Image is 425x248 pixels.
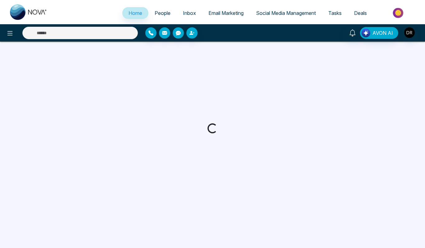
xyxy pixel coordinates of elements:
img: Lead Flow [362,29,370,37]
span: AVON AI [372,29,393,37]
span: Home [128,10,142,16]
span: Email Marketing [208,10,244,16]
a: Email Marketing [202,7,250,19]
a: Social Media Management [250,7,322,19]
span: Deals [354,10,367,16]
span: Social Media Management [256,10,316,16]
img: User Avatar [404,27,415,38]
a: Home [122,7,148,19]
span: People [155,10,170,16]
span: Inbox [183,10,196,16]
a: Inbox [177,7,202,19]
a: Tasks [322,7,348,19]
img: Nova CRM Logo [10,4,47,20]
a: Deals [348,7,373,19]
a: People [148,7,177,19]
img: Market-place.gif [376,6,421,20]
button: AVON AI [360,27,398,39]
span: Tasks [328,10,342,16]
